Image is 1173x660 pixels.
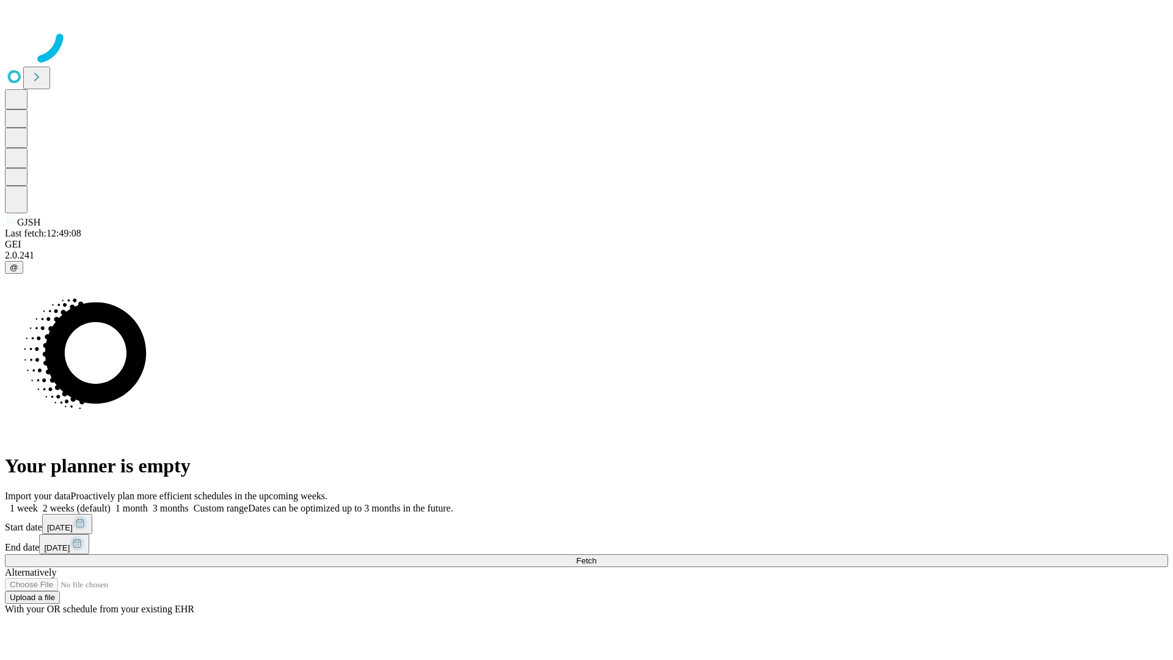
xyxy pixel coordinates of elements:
[5,228,81,238] span: Last fetch: 12:49:08
[5,534,1168,554] div: End date
[43,503,111,513] span: 2 weeks (default)
[5,591,60,604] button: Upload a file
[5,239,1168,250] div: GEI
[5,554,1168,567] button: Fetch
[5,455,1168,477] h1: Your planner is empty
[10,503,38,513] span: 1 week
[5,250,1168,261] div: 2.0.241
[17,217,40,227] span: GJSH
[153,503,189,513] span: 3 months
[115,503,148,513] span: 1 month
[5,604,194,614] span: With your OR schedule from your existing EHR
[71,491,327,501] span: Proactively plan more efficient schedules in the upcoming weeks.
[5,491,71,501] span: Import your data
[47,523,73,532] span: [DATE]
[194,503,248,513] span: Custom range
[39,534,89,554] button: [DATE]
[10,263,18,272] span: @
[42,514,92,534] button: [DATE]
[5,514,1168,534] div: Start date
[576,556,596,565] span: Fetch
[5,567,56,577] span: Alternatively
[44,543,70,552] span: [DATE]
[248,503,453,513] span: Dates can be optimized up to 3 months in the future.
[5,261,23,274] button: @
